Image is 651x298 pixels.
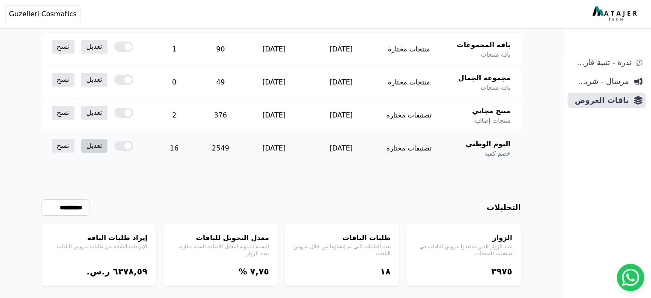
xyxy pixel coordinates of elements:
[201,99,241,132] td: 376
[375,66,443,99] td: منتجات مختارة
[5,5,80,23] button: Guzelleri Cosmatics
[571,75,629,87] span: مرسال - شريط دعاية
[50,233,148,243] h4: إيراد طلبات الباقة
[240,132,307,165] td: [DATE]
[52,73,74,87] a: نسخ
[466,139,511,149] span: اليوم الوطني
[201,66,241,99] td: 49
[375,132,443,165] td: تصنيفات مختارة
[472,106,511,116] span: منتج مجاني
[293,233,391,243] h4: طلبات الباقات
[81,106,107,120] a: تعديل
[457,40,510,50] span: باقة المجموعات
[9,9,77,19] span: Guzelleri Cosmatics
[458,73,510,83] span: مجموعة الجمال
[52,106,74,120] a: نسخ
[375,33,443,66] td: منتجات مختارة
[375,99,443,132] td: تصنيفات مختارة
[293,243,391,257] p: عدد الطلبات التي تم إنشاؤها من خلال عروض الباقات
[81,139,107,153] a: تعديل
[484,149,510,158] span: خصم كمية
[250,266,269,277] bdi: ٧,٧٥
[52,139,74,153] a: نسخ
[240,66,307,99] td: [DATE]
[571,94,629,106] span: باقات العروض
[86,266,110,277] span: ر.س.
[308,132,375,165] td: [DATE]
[52,40,74,54] a: نسخ
[240,33,307,66] td: [DATE]
[172,233,269,243] h4: معدل التحويل للباقات
[308,33,375,66] td: [DATE]
[474,116,510,125] span: منتجات إضافية
[148,132,201,165] td: 16
[113,266,148,277] bdi: ٦۳٧٨,٥٩
[148,99,201,132] td: 2
[240,99,307,132] td: [DATE]
[592,6,639,22] img: MatajerTech Logo
[81,73,107,87] a: تعديل
[308,66,375,99] td: [DATE]
[81,40,107,54] a: تعديل
[487,202,521,214] h3: التحليلات
[308,99,375,132] td: [DATE]
[571,57,631,69] span: ندرة - تنبية قارب علي النفاذ
[415,243,512,257] p: عدد الزوار الذين شاهدوا عروض الباقات في صفحات المنتجات
[172,243,269,257] p: النسبة المئوية لمعدل الاضافة للسلة مقارنة بعدد الزوار
[481,83,510,92] span: باقة منتجات
[415,265,512,277] div: ۳٩٧٥
[481,50,510,59] span: باقة منتجات
[148,33,201,66] td: 1
[201,33,241,66] td: 90
[201,132,241,165] td: 2549
[238,266,247,277] span: %
[293,265,391,277] div: ١٨
[415,233,512,243] h4: الزوار
[148,66,201,99] td: 0
[50,243,148,250] p: الإيرادات الناتجة عن طلبات عروض الباقات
